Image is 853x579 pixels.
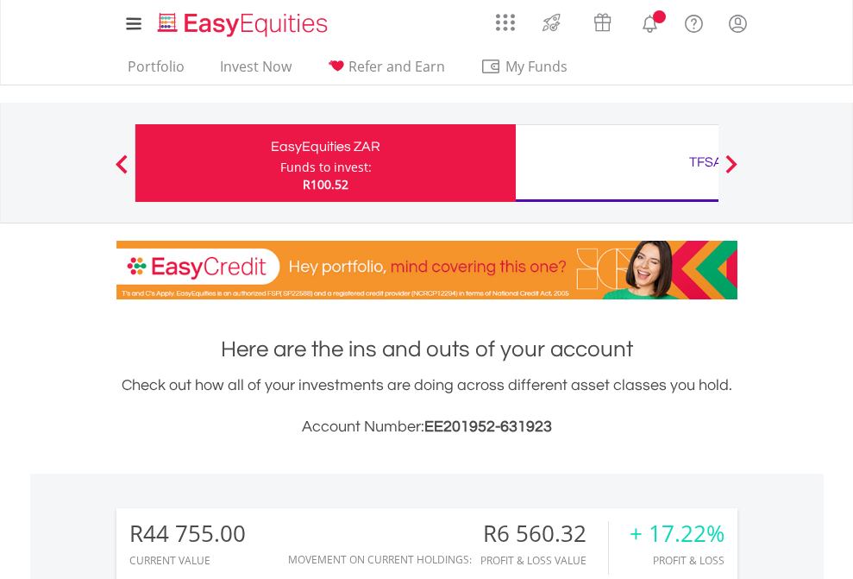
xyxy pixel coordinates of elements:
img: EasyEquities_Logo.png [154,10,335,39]
h1: Here are the ins and outs of your account [116,334,737,365]
a: AppsGrid [485,4,526,32]
img: thrive-v2.svg [537,9,566,36]
img: grid-menu-icon.svg [496,13,515,32]
span: My Funds [480,55,593,78]
div: Profit & Loss [630,555,724,566]
img: vouchers-v2.svg [588,9,617,36]
h3: Account Number: [116,415,737,439]
span: R100.52 [303,176,348,192]
img: EasyCredit Promotion Banner [116,241,737,299]
a: Notifications [628,4,672,39]
span: Refer and Earn [348,57,445,76]
div: Profit & Loss Value [480,555,608,566]
div: R6 560.32 [480,521,608,546]
div: R44 755.00 [129,521,246,546]
div: Funds to invest: [280,159,372,176]
a: Portfolio [121,58,191,85]
div: Movement on Current Holdings: [288,554,472,565]
div: + 17.22% [630,521,724,546]
div: EasyEquities ZAR [146,135,505,159]
a: Invest Now [213,58,298,85]
button: Previous [104,163,139,180]
div: CURRENT VALUE [129,555,246,566]
a: Vouchers [577,4,628,36]
span: EE201952-631923 [424,419,552,435]
button: Next [714,163,749,180]
div: Check out how all of your investments are doing across different asset classes you hold. [116,374,737,439]
a: My Profile [716,4,760,42]
a: Refer and Earn [320,58,452,85]
a: Home page [151,4,335,39]
a: FAQ's and Support [672,4,716,39]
